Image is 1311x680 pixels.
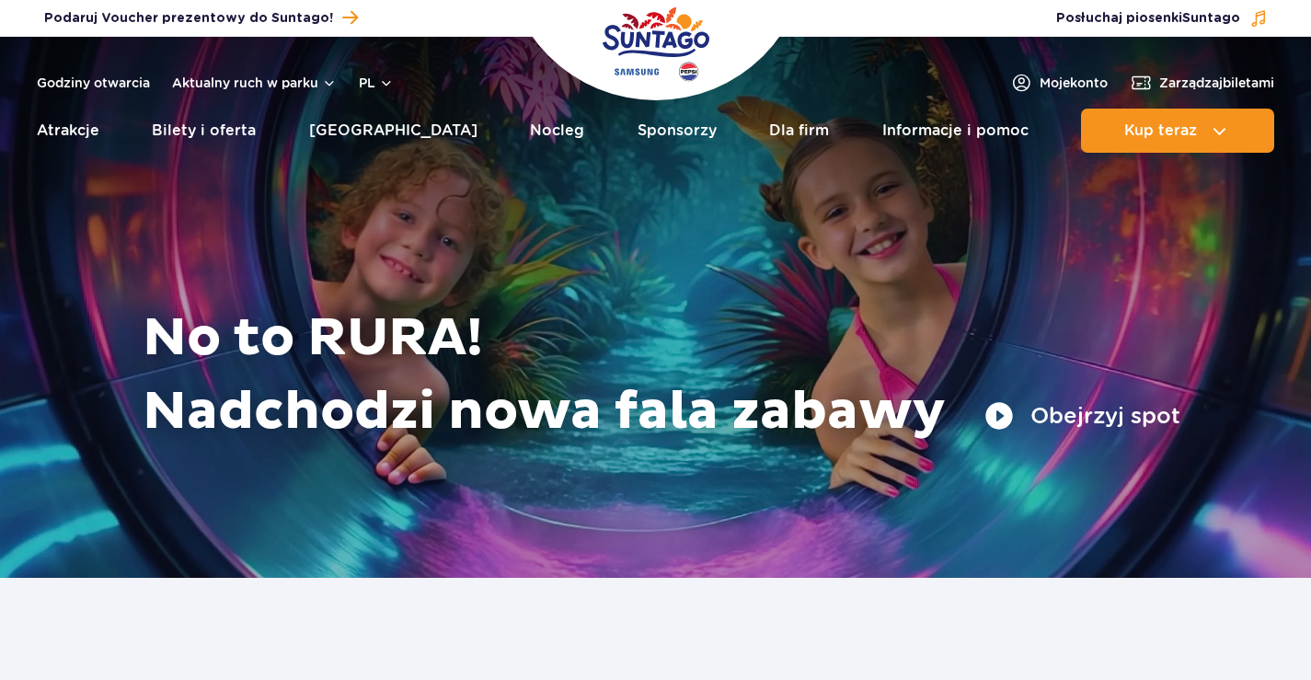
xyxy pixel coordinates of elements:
[1130,72,1274,94] a: Zarządzajbiletami
[44,9,333,28] span: Podaruj Voucher prezentowy do Suntago!
[143,302,1180,449] h1: No to RURA! Nadchodzi nowa fala zabawy
[1056,9,1240,28] span: Posłuchaj piosenki
[530,109,584,153] a: Nocleg
[309,109,477,153] a: [GEOGRAPHIC_DATA]
[638,109,717,153] a: Sponsorzy
[37,109,99,153] a: Atrakcje
[1010,72,1108,94] a: Mojekonto
[1040,74,1108,92] span: Moje konto
[1182,12,1240,25] span: Suntago
[359,74,394,92] button: pl
[984,401,1180,431] button: Obejrzyj spot
[769,109,829,153] a: Dla firm
[1081,109,1274,153] button: Kup teraz
[882,109,1029,153] a: Informacje i pomoc
[152,109,256,153] a: Bilety i oferta
[1159,74,1274,92] span: Zarządzaj biletami
[172,75,337,90] button: Aktualny ruch w parku
[44,6,358,30] a: Podaruj Voucher prezentowy do Suntago!
[1124,122,1197,139] span: Kup teraz
[37,74,150,92] a: Godziny otwarcia
[1056,9,1268,28] button: Posłuchaj piosenkiSuntago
